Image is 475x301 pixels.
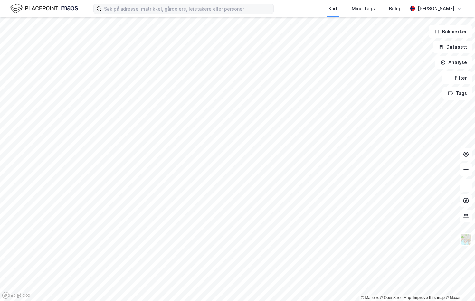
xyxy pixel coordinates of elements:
[443,270,475,301] iframe: Chat Widget
[442,87,472,100] button: Tags
[418,5,454,13] div: [PERSON_NAME]
[361,296,379,300] a: Mapbox
[2,292,30,299] a: Mapbox homepage
[413,296,445,300] a: Improve this map
[328,5,337,13] div: Kart
[352,5,375,13] div: Mine Tags
[460,233,472,245] img: Z
[442,71,472,84] button: Filter
[443,270,475,301] div: Kontrollprogram for chat
[389,5,400,13] div: Bolig
[435,56,472,69] button: Analyse
[380,296,411,300] a: OpenStreetMap
[101,4,273,14] input: Søk på adresse, matrikkel, gårdeiere, leietakere eller personer
[433,41,472,53] button: Datasett
[429,25,472,38] button: Bokmerker
[10,3,78,14] img: logo.f888ab2527a4732fd821a326f86c7f29.svg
